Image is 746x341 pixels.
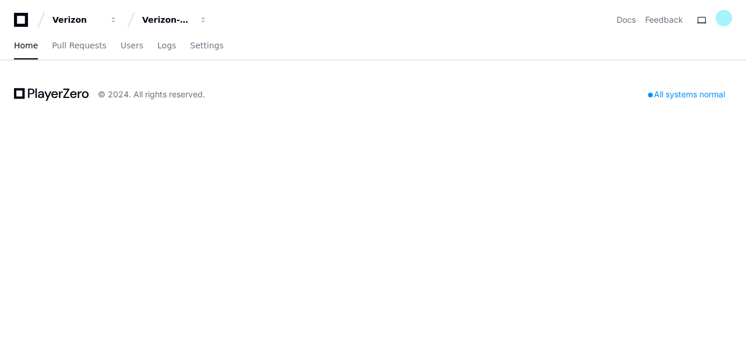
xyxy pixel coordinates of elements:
[52,14,103,26] div: Verizon
[98,89,205,100] div: © 2024. All rights reserved.
[190,42,223,49] span: Settings
[142,14,192,26] div: Verizon-Clarify-Order-Management
[52,33,106,59] a: Pull Requests
[138,9,212,30] button: Verizon-Clarify-Order-Management
[48,9,122,30] button: Verizon
[52,42,106,49] span: Pull Requests
[121,42,143,49] span: Users
[121,33,143,59] a: Users
[14,42,38,49] span: Home
[157,42,176,49] span: Logs
[641,86,732,103] div: All systems normal
[14,33,38,59] a: Home
[190,33,223,59] a: Settings
[617,14,636,26] a: Docs
[645,14,683,26] button: Feedback
[157,33,176,59] a: Logs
